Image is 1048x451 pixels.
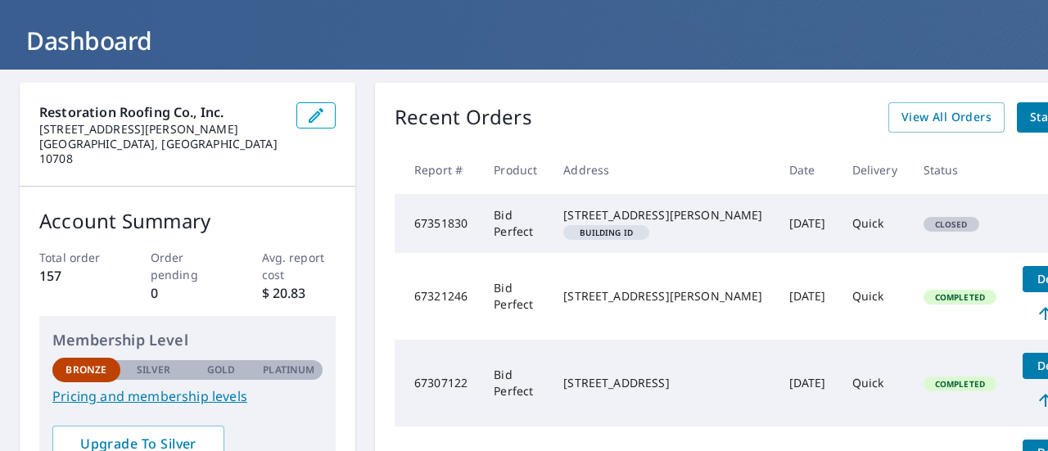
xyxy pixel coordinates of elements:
[901,107,992,128] span: View All Orders
[151,283,225,303] p: 0
[776,146,839,194] th: Date
[20,24,1028,57] h1: Dashboard
[207,363,235,377] p: Gold
[563,375,762,391] div: [STREET_ADDRESS]
[39,122,283,137] p: [STREET_ADDRESS][PERSON_NAME]
[839,146,910,194] th: Delivery
[65,363,106,377] p: Bronze
[39,249,114,266] p: Total order
[39,137,283,166] p: [GEOGRAPHIC_DATA], [GEOGRAPHIC_DATA] 10708
[262,249,337,283] p: Avg. report cost
[39,102,283,122] p: Restoration Roofing Co., Inc.
[925,378,995,390] span: Completed
[52,386,323,406] a: Pricing and membership levels
[888,102,1005,133] a: View All Orders
[839,194,910,253] td: Quick
[481,146,550,194] th: Product
[925,291,995,303] span: Completed
[395,194,481,253] td: 67351830
[839,340,910,426] td: Quick
[151,249,225,283] p: Order pending
[395,340,481,426] td: 67307122
[910,146,1010,194] th: Status
[563,288,762,304] div: [STREET_ADDRESS][PERSON_NAME]
[776,194,839,253] td: [DATE]
[563,207,762,223] div: [STREET_ADDRESS][PERSON_NAME]
[481,194,550,253] td: Bid Perfect
[481,253,550,340] td: Bid Perfect
[39,206,336,236] p: Account Summary
[776,340,839,426] td: [DATE]
[263,363,314,377] p: Platinum
[481,340,550,426] td: Bid Perfect
[395,253,481,340] td: 67321246
[395,146,481,194] th: Report #
[925,219,978,230] span: Closed
[839,253,910,340] td: Quick
[137,363,171,377] p: Silver
[580,228,633,237] em: Building ID
[52,329,323,351] p: Membership Level
[262,283,337,303] p: $ 20.83
[776,253,839,340] td: [DATE]
[39,266,114,286] p: 157
[395,102,532,133] p: Recent Orders
[550,146,775,194] th: Address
